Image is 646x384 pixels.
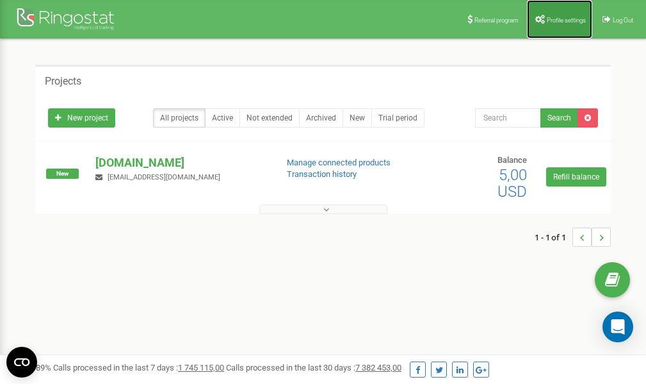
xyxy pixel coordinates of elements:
[226,363,401,372] span: Calls processed in the last 30 days :
[95,154,266,171] p: [DOMAIN_NAME]
[602,312,633,342] div: Open Intercom Messenger
[6,347,37,378] button: Open CMP widget
[287,169,357,179] a: Transaction history
[46,169,79,179] span: New
[239,108,300,128] a: Not extended
[535,215,611,260] nav: ...
[343,108,372,128] a: New
[546,167,606,187] a: Refill balance
[287,158,391,167] a: Manage connected products
[497,166,527,201] span: 5,00 USD
[535,228,572,247] span: 1 - 1 of 1
[45,76,81,87] h5: Projects
[205,108,240,128] a: Active
[474,17,519,24] span: Referral program
[108,173,220,181] span: [EMAIL_ADDRESS][DOMAIN_NAME]
[178,363,224,372] u: 1 745 115,00
[547,17,586,24] span: Profile settings
[53,363,224,372] span: Calls processed in the last 7 days :
[299,108,343,128] a: Archived
[613,17,633,24] span: Log Out
[497,155,527,165] span: Balance
[475,108,541,128] input: Search
[540,108,578,128] button: Search
[371,108,424,128] a: Trial period
[48,108,115,128] a: New project
[153,108,206,128] a: All projects
[355,363,401,372] u: 7 382 453,00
